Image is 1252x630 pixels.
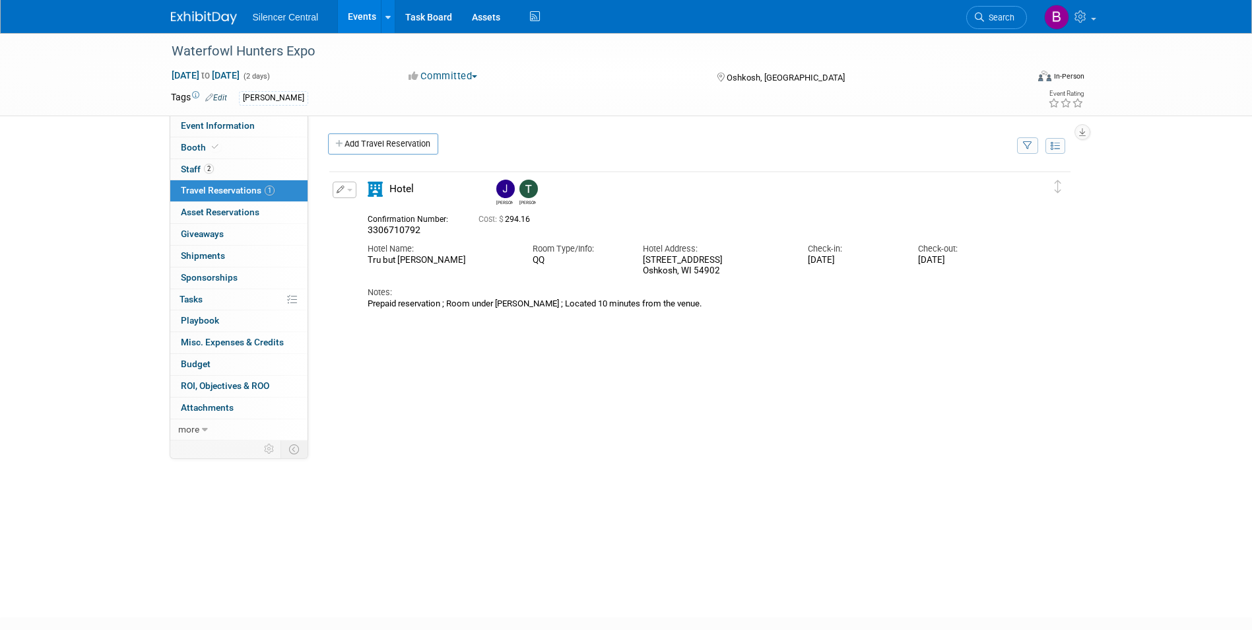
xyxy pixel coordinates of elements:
[493,180,516,205] div: Justin Armstrong
[170,289,308,310] a: Tasks
[170,332,308,353] a: Misc. Expenses & Credits
[478,215,535,224] span: 294.16
[643,255,788,277] div: [STREET_ADDRESS] Oshkosh, WI 54902
[170,224,308,245] a: Giveaways
[181,359,211,369] span: Budget
[167,40,1007,63] div: Waterfowl Hunters Expo
[170,267,308,289] a: Sponsorships
[170,202,308,223] a: Asset Reservations
[966,6,1027,29] a: Search
[170,246,308,267] a: Shipments
[170,354,308,375] a: Budget
[170,398,308,419] a: Attachments
[181,228,224,239] span: Giveaways
[496,180,515,198] img: Justin Armstrong
[253,12,319,22] span: Silencer Central
[368,255,513,266] div: Tru but [PERSON_NAME]
[519,198,536,205] div: Tyler Phillips
[181,120,255,131] span: Event Information
[533,255,623,265] div: QQ
[1023,142,1032,151] i: Filter by Traveler
[949,69,1085,88] div: Event Format
[516,180,539,205] div: Tyler Phillips
[519,180,538,198] img: Tyler Phillips
[181,380,269,391] span: ROI, Objectives & ROO
[181,185,275,195] span: Travel Reservations
[180,294,203,304] span: Tasks
[204,164,214,174] span: 2
[170,116,308,137] a: Event Information
[1044,5,1069,30] img: Billee Page
[171,69,240,81] span: [DATE] [DATE]
[181,142,221,153] span: Booth
[478,215,505,224] span: Cost: $
[181,250,225,261] span: Shipments
[199,70,212,81] span: to
[368,211,459,225] div: Confirmation Number:
[171,90,227,106] td: Tags
[170,310,308,332] a: Playbook
[239,91,308,105] div: [PERSON_NAME]
[170,159,308,180] a: Staff2
[389,183,414,195] span: Hotel
[212,143,218,151] i: Booth reservation complete
[280,440,308,458] td: Toggle Event Tabs
[258,440,281,458] td: Personalize Event Tab Strip
[1053,71,1084,81] div: In-Person
[265,186,275,195] span: 1
[727,73,845,83] span: Oshkosh, [GEOGRAPHIC_DATA]
[368,243,513,255] div: Hotel Name:
[178,424,199,435] span: more
[171,11,237,24] img: ExhibitDay
[918,255,1008,266] div: [DATE]
[181,207,259,217] span: Asset Reservations
[328,133,438,155] a: Add Travel Reservation
[181,402,234,413] span: Attachments
[181,337,284,347] span: Misc. Expenses & Credits
[984,13,1014,22] span: Search
[170,137,308,158] a: Booth
[808,255,898,266] div: [DATE]
[533,243,623,255] div: Room Type/Info:
[404,69,482,83] button: Committed
[181,272,238,283] span: Sponsorships
[368,298,1009,309] div: Prepaid reservation ; Room under [PERSON_NAME] ; Located 10 minutes from the venue.
[808,243,898,255] div: Check-in:
[205,93,227,102] a: Edit
[1055,180,1061,193] i: Click and drag to move item
[643,243,788,255] div: Hotel Address:
[496,198,513,205] div: Justin Armstrong
[181,315,219,326] span: Playbook
[170,376,308,397] a: ROI, Objectives & ROO
[368,287,1009,298] div: Notes:
[368,182,383,197] i: Hotel
[918,243,1008,255] div: Check-out:
[170,419,308,440] a: more
[170,180,308,201] a: Travel Reservations1
[242,72,270,81] span: (2 days)
[1048,90,1084,97] div: Event Rating
[1038,71,1051,81] img: Format-Inperson.png
[181,164,214,174] span: Staff
[368,225,420,235] span: 3306710792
